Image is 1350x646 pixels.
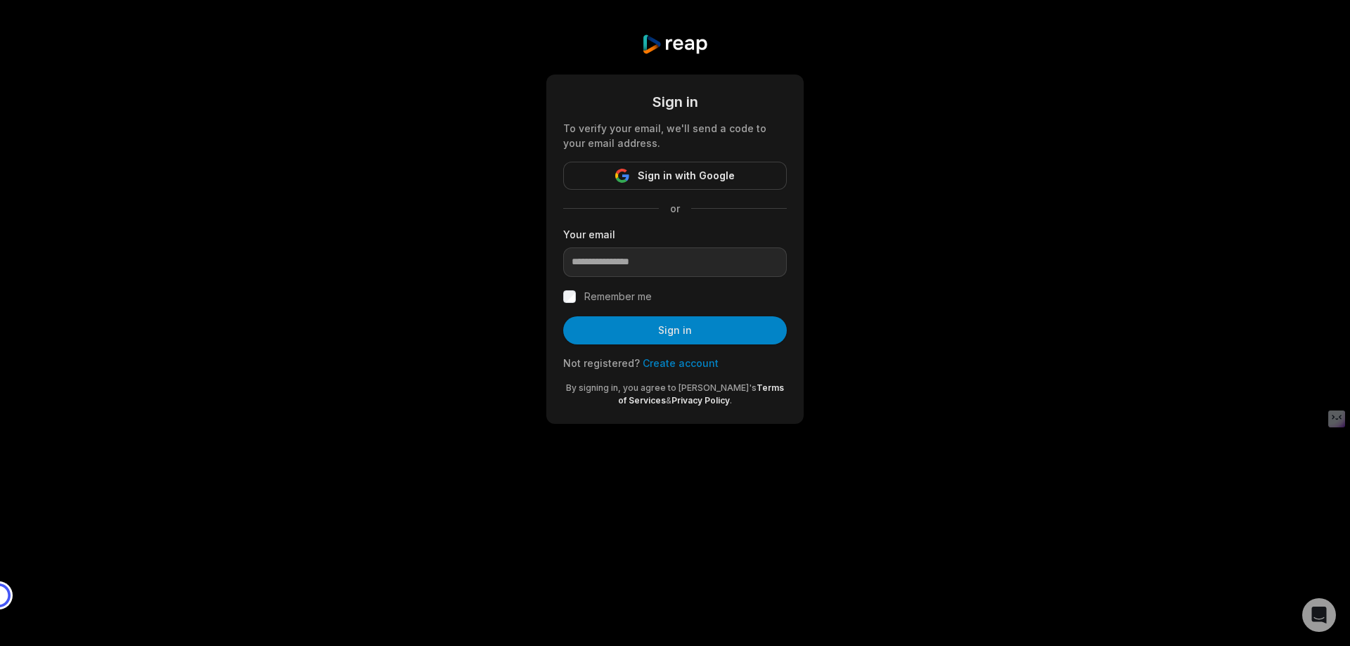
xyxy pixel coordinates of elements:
label: Your email [563,227,787,242]
span: Not registered? [563,357,640,369]
span: Sign in with Google [638,167,735,184]
a: Privacy Policy [671,395,730,406]
span: . [730,395,732,406]
div: Open Intercom Messenger [1302,598,1336,632]
img: reap [641,34,708,55]
span: or [659,201,691,216]
div: To verify your email, we'll send a code to your email address. [563,121,787,150]
a: Terms of Services [618,382,784,406]
span: By signing in, you agree to [PERSON_NAME]'s [566,382,757,393]
a: Create account [643,357,719,369]
button: Sign in [563,316,787,344]
div: Sign in [563,91,787,112]
button: Sign in with Google [563,162,787,190]
span: & [666,395,671,406]
label: Remember me [584,288,652,305]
